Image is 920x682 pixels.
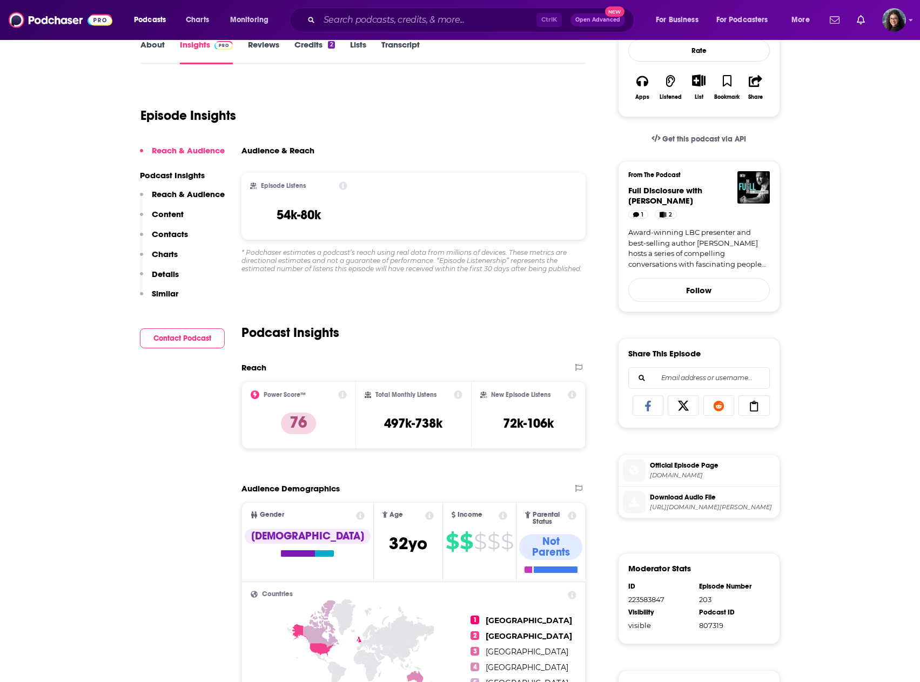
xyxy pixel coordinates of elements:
[699,595,763,604] div: 203
[703,395,735,416] a: Share on Reddit
[882,8,906,32] span: Logged in as SiobhanvanWyk
[650,471,775,480] span: lbc.co.uk
[623,459,775,482] a: Official Episode Page[DOMAIN_NAME]
[277,207,321,223] h3: 54k-80k
[628,621,692,630] div: visible
[628,367,770,389] div: Search followers
[533,511,566,525] span: Parental Status
[458,511,482,518] span: Income
[684,67,713,107] div: Show More ButtonList
[140,328,225,348] button: Contact Podcast
[140,170,225,180] p: Podcast Insights
[446,533,459,550] span: $
[474,533,486,550] span: $
[628,582,692,591] div: ID
[662,134,746,144] span: Get this podcast via API
[140,269,179,289] button: Details
[223,11,283,29] button: open menu
[605,6,624,17] span: New
[245,529,371,544] div: [DEMOGRAPHIC_DATA]
[536,13,562,27] span: Ctrl K
[688,75,710,86] button: Show More Button
[9,10,112,30] img: Podchaser - Follow, Share and Rate Podcasts
[852,11,869,29] a: Show notifications dropdown
[140,229,188,249] button: Contacts
[214,41,233,50] img: Podchaser Pro
[699,582,763,591] div: Episode Number
[140,107,236,124] h1: Episode Insights
[152,189,225,199] p: Reach & Audience
[134,12,166,28] span: Podcasts
[140,39,165,64] a: About
[248,39,279,64] a: Reviews
[882,8,906,32] img: User Profile
[126,11,180,29] button: open menu
[623,491,775,514] a: Download Audio File[URL][DOMAIN_NAME][PERSON_NAME]
[882,8,906,32] button: Show profile menu
[487,533,500,550] span: $
[628,171,761,179] h3: From The Podcast
[140,189,225,209] button: Reach & Audience
[628,563,691,573] h3: Moderator Stats
[656,12,699,28] span: For Business
[281,413,316,434] p: 76
[699,621,763,630] div: 807319
[628,210,649,219] a: 1
[471,663,479,671] span: 4
[655,210,677,219] a: 2
[791,12,810,28] span: More
[648,11,712,29] button: open menu
[656,67,684,107] button: Listened
[260,511,284,518] span: Gender
[350,39,366,64] a: Lists
[140,288,178,308] button: Similar
[737,171,770,204] img: Full Disclosure with James O'Brien
[179,11,216,29] a: Charts
[635,94,649,100] div: Apps
[695,93,703,100] div: List
[650,503,775,511] span: https://dax.captivate.fm/c15a52ba-37db-4c04-902a-4011cb15319d/FD-Sir-Keir-Starmer-from-the-vault-...
[486,616,572,625] span: [GEOGRAPHIC_DATA]
[784,11,823,29] button: open menu
[384,415,442,431] h3: 497k-738k
[503,415,554,431] h3: 72k-106k
[241,145,314,156] h3: Audience & Reach
[628,185,702,206] span: Full Disclosure with [PERSON_NAME]
[294,39,334,64] a: Credits2
[381,39,420,64] a: Transcript
[641,210,643,220] span: 1
[628,67,656,107] button: Apps
[628,185,702,206] a: Full Disclosure with James O'Brien
[262,591,293,598] span: Countries
[501,533,513,550] span: $
[668,395,699,416] a: Share on X/Twitter
[375,391,437,399] h2: Total Monthly Listens
[716,12,768,28] span: For Podcasters
[180,39,233,64] a: InsightsPodchaser Pro
[669,210,672,220] span: 2
[140,249,178,269] button: Charts
[390,511,403,518] span: Age
[699,608,763,617] div: Podcast ID
[628,227,770,269] a: Award-winning LBC presenter and best-selling author [PERSON_NAME] hosts a series of compelling co...
[628,278,770,302] button: Follow
[152,145,225,156] p: Reach & Audience
[570,13,625,26] button: Open AdvancedNew
[140,145,225,165] button: Reach & Audience
[643,126,755,152] a: Get this podcast via API
[460,533,473,550] span: $
[241,483,340,494] h2: Audience Demographics
[741,67,769,107] button: Share
[714,94,740,100] div: Bookmark
[152,288,178,299] p: Similar
[486,631,572,641] span: [GEOGRAPHIC_DATA]
[637,368,761,388] input: Email address or username...
[738,395,770,416] a: Copy Link
[486,663,568,672] span: [GEOGRAPHIC_DATA]
[713,67,741,107] button: Bookmark
[389,533,427,554] span: 32 yo
[152,269,179,279] p: Details
[519,534,582,560] div: Not Parents
[660,94,682,100] div: Listened
[261,182,306,190] h2: Episode Listens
